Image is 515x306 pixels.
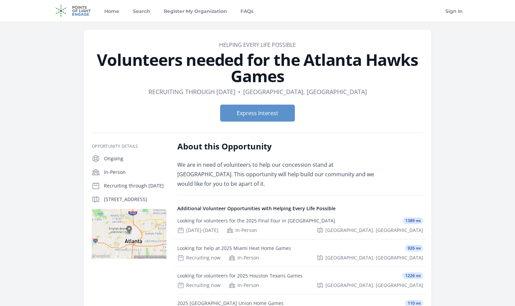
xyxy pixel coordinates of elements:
p: We are in need of volunteers to help our concession stand at [GEOGRAPHIC_DATA]. This opportunity ... [177,160,376,188]
button: Express Interest [220,105,295,122]
div: In-Person [229,254,259,261]
h2: About this Opportunity [177,141,376,152]
span: 1226 mi [403,272,423,279]
div: Looking for volunteers for the 2025 Final Four in [GEOGRAPHIC_DATA] [177,217,335,224]
h4: Additional Volunteer Opportunities with Helping Every Life Possible [177,205,423,212]
div: Looking for help at 2025 Miami Heat Home Games [177,245,291,252]
div: In-Person [229,282,259,289]
p: [STREET_ADDRESS] [104,196,166,203]
h3: Opportunity Details [92,144,166,149]
div: Looking for volunteers for 2025 Houston Texans Games [177,272,303,279]
a: Looking for volunteers for 2025 Houston Texans Games 1226 mi Recruiting now In-Person [GEOGRAPHIC... [175,267,426,294]
a: Looking for help at 2025 Miami Heat Home Games 926 mi Recruiting now In-Person [GEOGRAPHIC_DATA],... [175,239,426,267]
span: [GEOGRAPHIC_DATA], [GEOGRAPHIC_DATA] [325,227,423,234]
span: [GEOGRAPHIC_DATA], [GEOGRAPHIC_DATA] [325,254,423,261]
a: Looking for volunteers for the 2025 Final Four in [GEOGRAPHIC_DATA] 1389 mi [DATE]-[DATE] In-Pers... [175,212,426,239]
img: Map [92,209,166,259]
div: • [238,87,241,96]
div: In-Person [227,227,257,234]
span: 1389 mi [403,217,423,224]
div: Recruiting now [177,254,220,261]
div: Recruiting now [177,282,220,289]
div: [DATE]-[DATE] [177,227,218,234]
dd: Recruiting through [DATE] [148,87,235,96]
span: 926 mi [405,245,423,252]
dd: [GEOGRAPHIC_DATA], [GEOGRAPHIC_DATA] [243,87,367,96]
a: Helping Every Life Possible [219,41,296,49]
h1: Volunteers needed for the Atlanta Hawks Games [92,52,423,84]
span: [GEOGRAPHIC_DATA], [GEOGRAPHIC_DATA] [325,282,423,289]
p: Ongoing [104,155,166,162]
p: Recruiting through [DATE] [104,182,166,189]
p: In-Person [104,169,166,176]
